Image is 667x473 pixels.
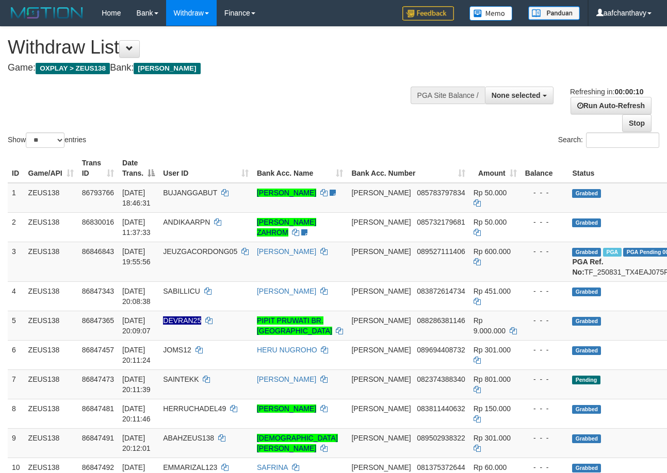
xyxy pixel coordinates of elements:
[24,399,78,428] td: ZEUS138
[257,434,338,452] a: [DEMOGRAPHIC_DATA][PERSON_NAME]
[351,189,411,197] span: [PERSON_NAME]
[417,346,465,354] span: Copy 089694408732 to clipboard
[36,63,110,74] span: OXPLAY > ZEUS138
[525,286,564,296] div: - - -
[257,346,317,354] a: HERU NUGROHO
[163,375,199,383] span: SAINTEKK
[417,375,465,383] span: Copy 082374388340 to clipboard
[417,218,465,226] span: Copy 085732179681 to clipboard
[347,154,469,183] th: Bank Acc. Number: activate to sort column ascending
[257,316,332,335] a: PIPIT PRUWATI BR. [GEOGRAPHIC_DATA]
[82,346,114,354] span: 86847457
[622,114,652,132] a: Stop
[572,258,603,276] b: PGA Ref. No:
[8,37,434,58] h1: Withdraw List
[122,375,151,394] span: [DATE] 20:11:39
[417,247,465,256] span: Copy 089527111406 to clipboard
[603,248,621,257] span: Marked by aafRornrotha
[525,462,564,472] div: - - -
[351,346,411,354] span: [PERSON_NAME]
[485,87,554,104] button: None selected
[469,154,521,183] th: Amount: activate to sort column ascending
[525,188,564,198] div: - - -
[8,428,24,458] td: 9
[159,154,253,183] th: User ID: activate to sort column ascending
[257,287,316,295] a: [PERSON_NAME]
[521,154,568,183] th: Balance
[474,247,511,256] span: Rp 600.000
[163,316,201,325] span: Nama rekening ada tanda titik/strip, harap diedit
[163,434,214,442] span: ABAHZEUS138
[257,375,316,383] a: [PERSON_NAME]
[8,340,24,369] td: 6
[417,287,465,295] span: Copy 083872614734 to clipboard
[474,346,511,354] span: Rp 301.000
[8,281,24,311] td: 4
[474,218,507,226] span: Rp 50.000
[570,88,643,96] span: Refreshing in:
[163,463,217,471] span: EMMARIZAL123
[351,247,411,256] span: [PERSON_NAME]
[82,434,114,442] span: 86847491
[257,189,316,197] a: [PERSON_NAME]
[474,434,511,442] span: Rp 301.000
[474,404,511,413] span: Rp 150.000
[351,434,411,442] span: [PERSON_NAME]
[122,404,151,423] span: [DATE] 20:11:46
[351,218,411,226] span: [PERSON_NAME]
[24,281,78,311] td: ZEUS138
[558,132,659,148] label: Search:
[351,287,411,295] span: [PERSON_NAME]
[24,242,78,281] td: ZEUS138
[163,218,210,226] span: ANDIKAARPN
[122,247,151,266] span: [DATE] 19:55:56
[82,375,114,383] span: 86847473
[163,346,191,354] span: JOMS12
[492,91,541,99] span: None selected
[417,316,465,325] span: Copy 088286381146 to clipboard
[572,288,601,296] span: Grabbed
[24,154,78,183] th: Game/API: activate to sort column ascending
[82,404,114,413] span: 86847481
[8,399,24,428] td: 8
[572,189,601,198] span: Grabbed
[402,6,454,21] img: Feedback.jpg
[525,246,564,257] div: - - -
[572,346,601,355] span: Grabbed
[474,316,506,335] span: Rp 9.000.000
[572,376,600,384] span: Pending
[417,404,465,413] span: Copy 083811440632 to clipboard
[82,189,114,197] span: 86793766
[122,316,151,335] span: [DATE] 20:09:07
[525,433,564,443] div: - - -
[82,218,114,226] span: 86830016
[8,154,24,183] th: ID
[474,375,511,383] span: Rp 801.000
[525,315,564,326] div: - - -
[474,287,511,295] span: Rp 451.000
[525,374,564,384] div: - - -
[474,463,507,471] span: Rp 60.000
[525,217,564,227] div: - - -
[24,428,78,458] td: ZEUS138
[24,369,78,399] td: ZEUS138
[122,287,151,306] span: [DATE] 20:08:38
[572,464,601,472] span: Grabbed
[122,189,151,207] span: [DATE] 18:46:31
[474,189,507,197] span: Rp 50.000
[528,6,580,20] img: panduan.png
[351,375,411,383] span: [PERSON_NAME]
[351,463,411,471] span: [PERSON_NAME]
[24,212,78,242] td: ZEUS138
[24,311,78,340] td: ZEUS138
[8,63,434,73] h4: Game: Bank:
[8,369,24,399] td: 7
[257,218,316,236] a: [PERSON_NAME] ZAHROM
[351,316,411,325] span: [PERSON_NAME]
[571,97,652,114] a: Run Auto-Refresh
[163,404,226,413] span: HERRUCHADEL49
[525,403,564,414] div: - - -
[572,434,601,443] span: Grabbed
[82,247,114,256] span: 86846843
[134,63,200,74] span: [PERSON_NAME]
